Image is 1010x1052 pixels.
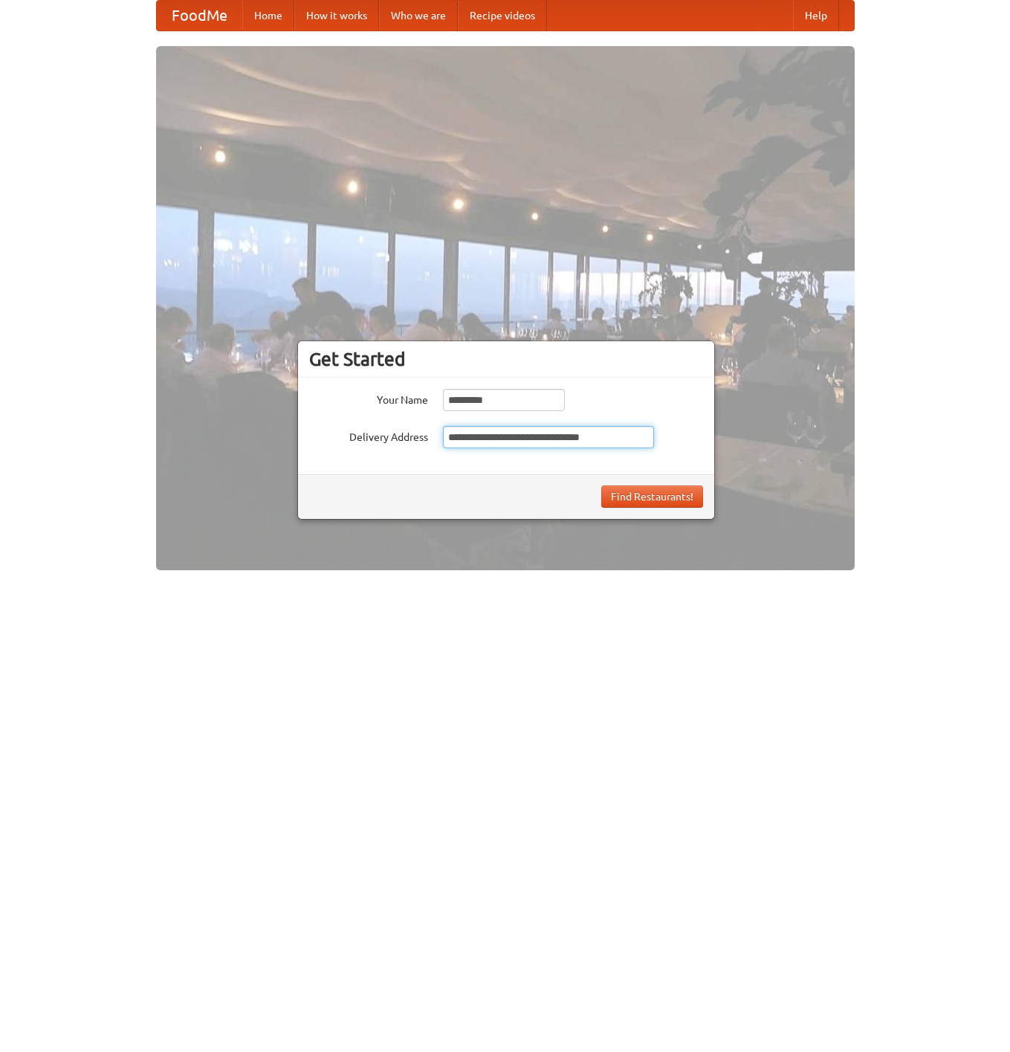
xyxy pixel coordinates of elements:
a: How it works [294,1,379,30]
button: Find Restaurants! [601,485,703,508]
a: Recipe videos [458,1,547,30]
a: FoodMe [157,1,242,30]
a: Home [242,1,294,30]
label: Delivery Address [309,426,428,445]
h3: Get Started [309,348,703,370]
a: Who we are [379,1,458,30]
label: Your Name [309,389,428,407]
a: Help [793,1,839,30]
